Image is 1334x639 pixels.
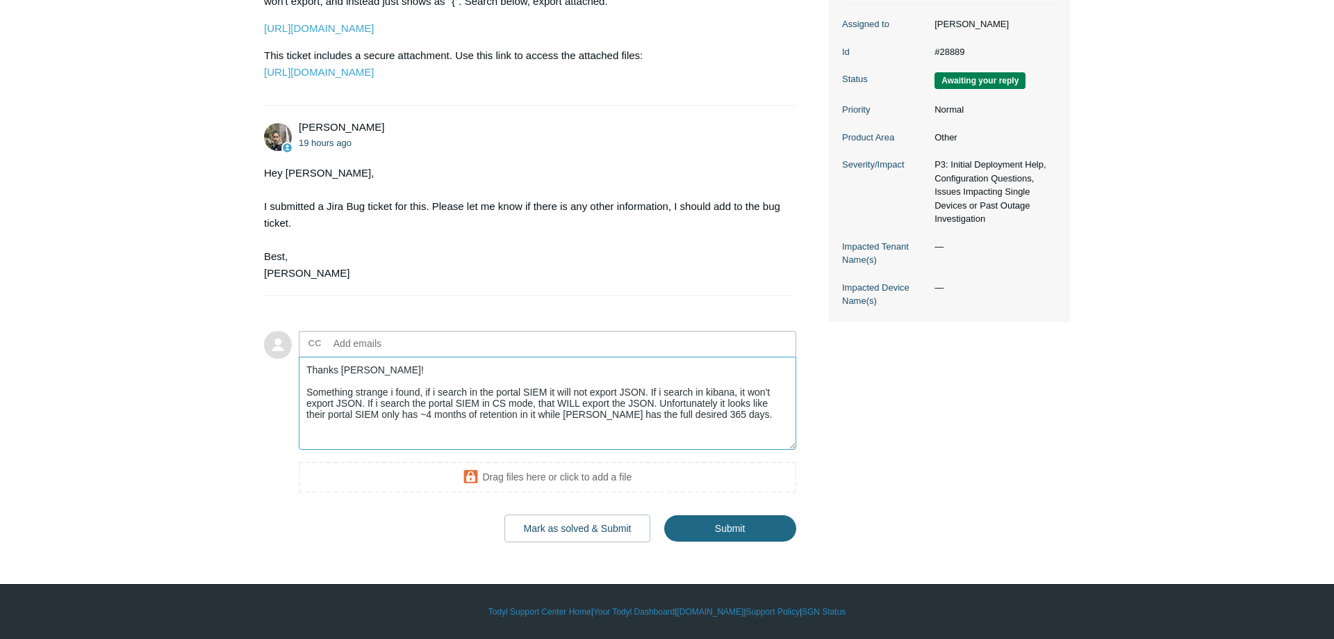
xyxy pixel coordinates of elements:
dt: Priority [842,103,928,117]
dd: P3: Initial Deployment Help, Configuration Questions, Issues Impacting Single Devices or Past Out... [928,158,1056,226]
button: Mark as solved & Submit [504,515,651,542]
dt: Impacted Tenant Name(s) [842,240,928,267]
label: CC [308,333,322,354]
input: Add emails [328,333,477,354]
div: Hey [PERSON_NAME], I submitted a Jira Bug ticket for this. Please let me know if there is any oth... [264,165,782,282]
a: [DOMAIN_NAME] [677,606,743,618]
dt: Assigned to [842,17,928,31]
dd: [PERSON_NAME] [928,17,1056,31]
textarea: Add your reply [299,357,796,451]
dd: #28889 [928,45,1056,59]
dd: Other [928,131,1056,145]
span: We are waiting for you to respond [934,72,1026,89]
input: Submit [664,515,796,542]
p: This ticket includes a secure attachment. Use this link to access the attached files: [264,47,782,81]
dt: Id [842,45,928,59]
div: | | | | [264,606,1070,618]
a: Todyl Support Center Home [488,606,591,618]
dd: Normal [928,103,1056,117]
dt: Impacted Device Name(s) [842,281,928,308]
span: Michael Tjader [299,121,384,133]
dt: Status [842,72,928,86]
dd: — [928,240,1056,254]
time: 10/13/2025, 14:08 [299,138,352,148]
dt: Product Area [842,131,928,145]
a: Support Policy [746,606,800,618]
a: [URL][DOMAIN_NAME] [264,22,374,34]
a: [URL][DOMAIN_NAME] [264,66,374,78]
dd: — [928,281,1056,295]
dt: Severity/Impact [842,158,928,172]
a: SGN Status [802,606,846,618]
a: Your Todyl Dashboard [593,606,675,618]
